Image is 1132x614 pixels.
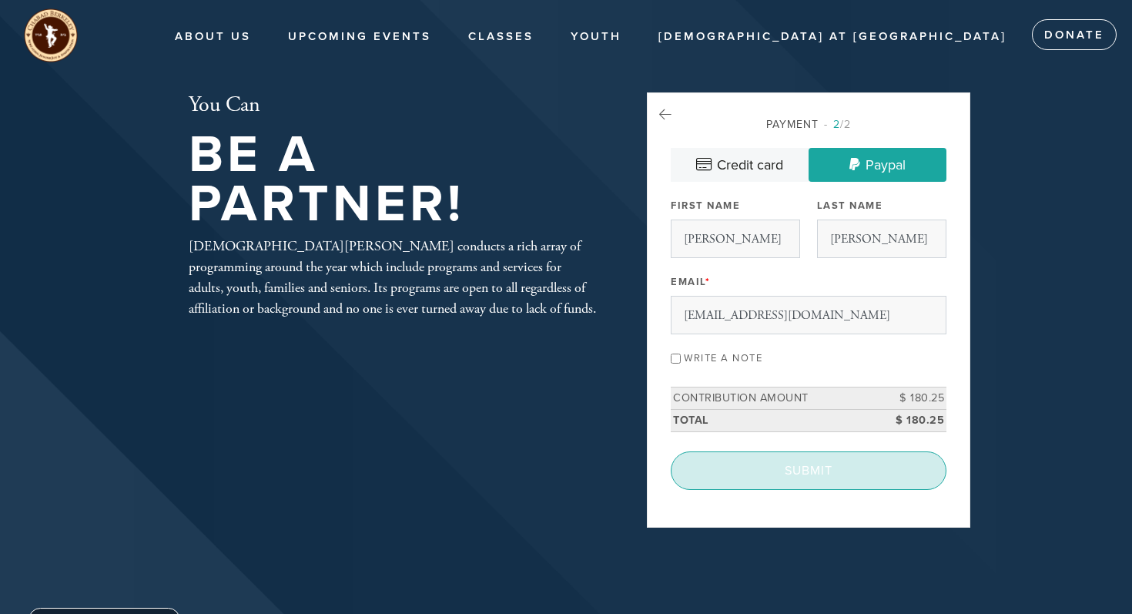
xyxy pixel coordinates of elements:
[559,22,633,52] a: Youth
[671,275,710,289] label: Email
[877,409,946,431] td: $ 180.25
[276,22,443,52] a: Upcoming Events
[1032,19,1117,50] a: Donate
[163,22,263,52] a: About Us
[189,92,597,119] h2: You Can
[833,118,840,131] span: 2
[671,451,946,490] input: Submit
[671,388,877,410] td: Contribution Amount
[189,236,597,319] div: [DEMOGRAPHIC_DATA][PERSON_NAME] conducts a rich array of programming around the year which includ...
[824,118,851,131] span: /2
[684,352,762,364] label: Write a note
[671,199,740,213] label: First Name
[457,22,545,52] a: Classes
[23,8,79,63] img: unnamed%20%283%29_0.png
[647,22,1018,52] a: [DEMOGRAPHIC_DATA] at [GEOGRAPHIC_DATA]
[809,148,946,182] a: Paypal
[189,130,597,230] h1: Be A Partner!
[671,148,809,182] a: Credit card
[671,116,946,133] div: Payment
[705,276,711,288] span: This field is required.
[817,199,883,213] label: Last Name
[877,388,946,410] td: $ 180.25
[671,409,877,431] td: Total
